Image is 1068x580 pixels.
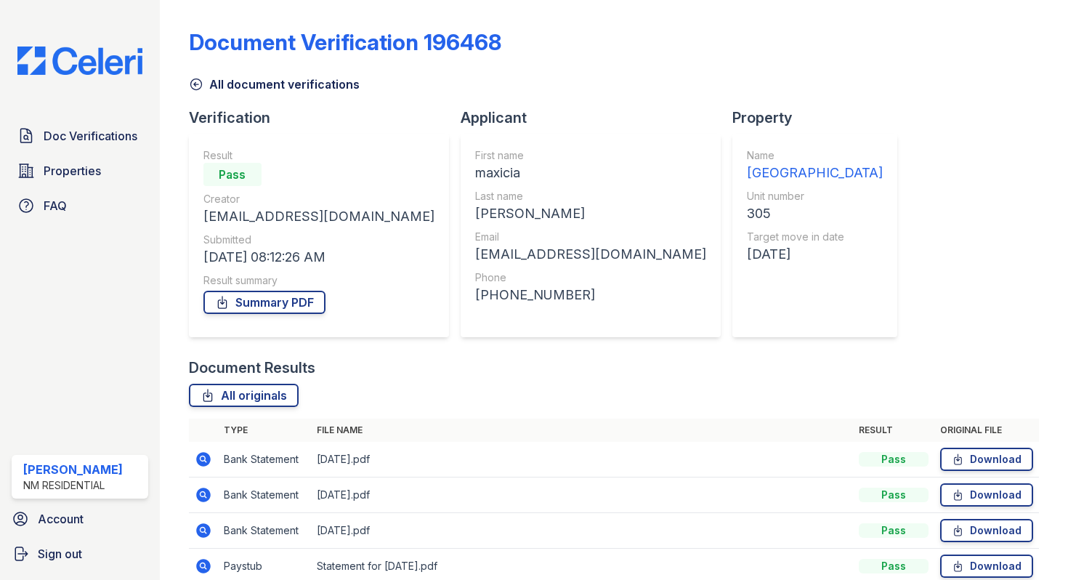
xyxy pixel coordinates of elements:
div: NM Residential [23,478,123,493]
span: Sign out [38,545,82,563]
div: Result summary [203,273,434,288]
span: Account [38,510,84,528]
div: [GEOGRAPHIC_DATA] [747,163,883,183]
span: FAQ [44,197,67,214]
div: Pass [203,163,262,186]
div: Submitted [203,233,434,247]
a: Download [940,483,1033,507]
a: Sign out [6,539,154,568]
div: Applicant [461,108,732,128]
a: Download [940,555,1033,578]
div: Unit number [747,189,883,204]
td: [DATE].pdf [311,513,853,549]
th: Result [853,419,934,442]
div: Last name [475,189,706,204]
a: Account [6,504,154,533]
a: All document verifications [189,76,360,93]
div: 305 [747,204,883,224]
a: FAQ [12,191,148,220]
th: Original file [934,419,1039,442]
th: File name [311,419,853,442]
td: Bank Statement [218,478,311,513]
div: Pass [859,559,929,573]
div: Pass [859,523,929,538]
a: Name [GEOGRAPHIC_DATA] [747,148,883,183]
div: First name [475,148,706,163]
div: Creator [203,192,434,206]
span: Doc Verifications [44,127,137,145]
div: [PHONE_NUMBER] [475,285,706,305]
div: Email [475,230,706,244]
td: [DATE].pdf [311,442,853,478]
td: Bank Statement [218,513,311,549]
a: All originals [189,384,299,407]
div: Pass [859,488,929,502]
div: Verification [189,108,461,128]
div: [EMAIL_ADDRESS][DOMAIN_NAME] [203,206,434,227]
a: Doc Verifications [12,121,148,150]
span: Properties [44,162,101,180]
div: Document Verification 196468 [189,29,501,55]
div: Target move in date [747,230,883,244]
div: Result [203,148,434,163]
a: Download [940,448,1033,471]
a: Download [940,519,1033,542]
div: Name [747,148,883,163]
div: Phone [475,270,706,285]
div: [PERSON_NAME] [475,204,706,224]
div: [DATE] [747,244,883,265]
td: [DATE].pdf [311,478,853,513]
div: maxicia [475,163,706,183]
div: Document Results [189,358,315,378]
a: Summary PDF [203,291,325,314]
img: CE_Logo_Blue-a8612792a0a2168367f1c8372b55b34899dd931a85d93a1a3d3e32e68fde9ad4.png [6,47,154,75]
div: Pass [859,452,929,467]
div: [PERSON_NAME] [23,461,123,478]
div: [DATE] 08:12:26 AM [203,247,434,267]
td: Bank Statement [218,442,311,478]
th: Type [218,419,311,442]
div: Property [732,108,909,128]
div: [EMAIL_ADDRESS][DOMAIN_NAME] [475,244,706,265]
a: Properties [12,156,148,185]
